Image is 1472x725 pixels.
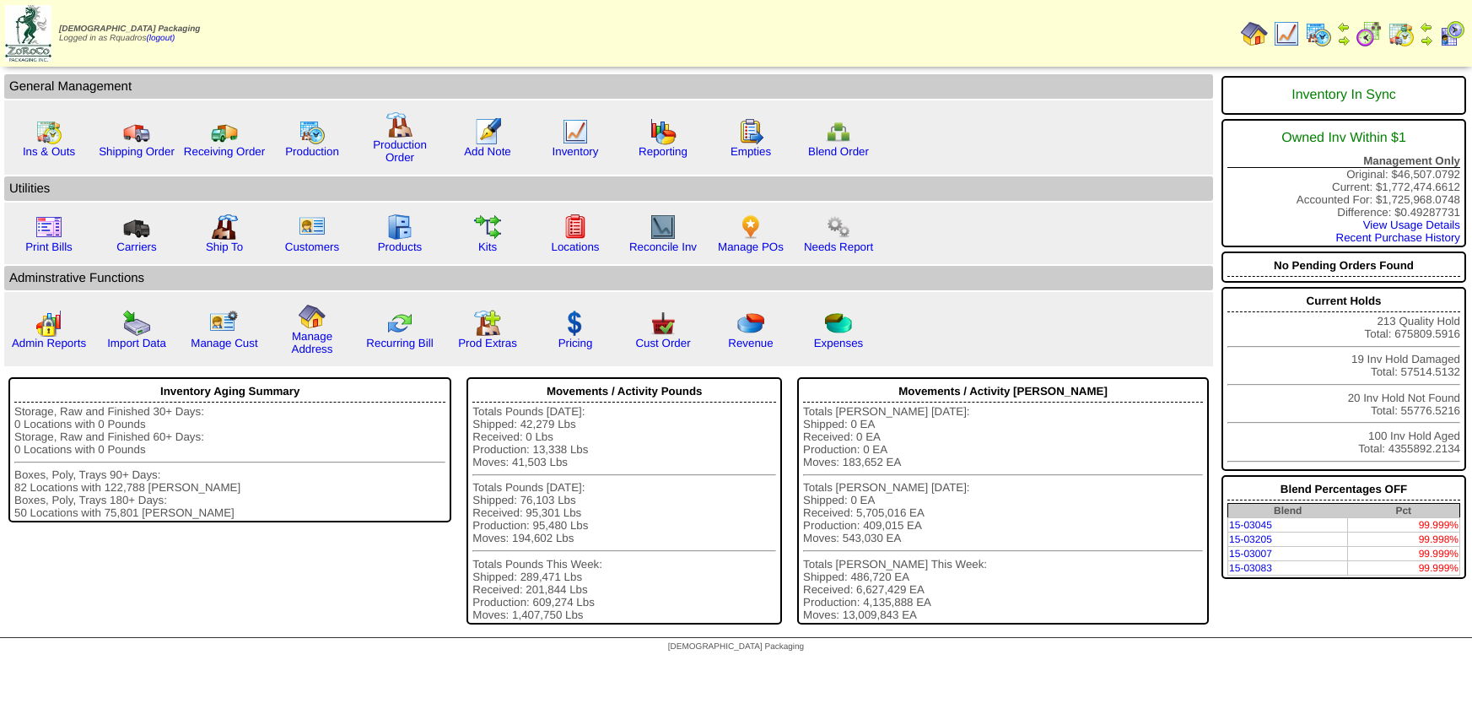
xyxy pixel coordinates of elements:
img: customers.gif [299,214,326,241]
a: Recent Purchase History [1336,231,1460,244]
img: truck.gif [123,118,150,145]
th: Pct [1347,504,1459,518]
td: 99.999% [1347,547,1459,561]
a: Reconcile Inv [629,241,697,253]
a: 15-03083 [1229,562,1272,574]
a: (logout) [146,34,175,43]
a: Cust Order [635,337,690,349]
a: Customers [285,241,339,253]
a: Products [378,241,423,253]
a: Blend Order [808,145,869,158]
img: truck3.gif [123,214,150,241]
a: Manage POs [718,241,784,253]
a: Locations [551,241,599,253]
img: import.gif [123,310,150,337]
div: Movements / Activity Pounds [472,381,776,403]
img: managecust.png [209,310,240,337]
img: calendarinout.gif [1388,20,1415,47]
a: 15-03007 [1229,548,1272,560]
div: Owned Inv Within $1 [1227,122,1460,154]
img: pie_chart2.png [825,310,852,337]
a: Admin Reports [12,337,86,349]
img: orders.gif [474,118,501,145]
div: Inventory In Sync [1227,79,1460,111]
a: Expenses [814,337,864,349]
td: Adminstrative Functions [4,266,1213,290]
span: Logged in as Rquadros [59,24,200,43]
td: Utilities [4,176,1213,201]
img: dollar.gif [562,310,589,337]
img: home.gif [1241,20,1268,47]
div: Current Holds [1227,290,1460,312]
img: calendarprod.gif [299,118,326,145]
img: factory2.gif [211,214,238,241]
img: arrowright.gif [1420,34,1433,47]
span: [DEMOGRAPHIC_DATA] Packaging [668,642,804,652]
td: 99.998% [1347,533,1459,547]
a: Needs Report [804,241,873,253]
img: calendarprod.gif [1305,20,1332,47]
img: line_graph.gif [562,118,589,145]
div: Movements / Activity [PERSON_NAME] [803,381,1203,403]
a: View Usage Details [1363,219,1460,231]
td: 99.999% [1347,518,1459,533]
a: Ins & Outs [23,145,75,158]
div: No Pending Orders Found [1227,255,1460,277]
a: Ship To [206,241,243,253]
a: Prod Extras [458,337,517,349]
img: workorder.gif [737,118,764,145]
img: prodextras.gif [474,310,501,337]
a: Pricing [558,337,593,349]
img: factory.gif [386,111,413,138]
a: Recurring Bill [366,337,433,349]
a: Manage Cust [191,337,257,349]
img: home.gif [299,303,326,330]
div: 213 Quality Hold Total: 675809.5916 19 Inv Hold Damaged Total: 57514.5132 20 Inv Hold Not Found T... [1221,287,1466,471]
img: calendarblend.gif [1356,20,1383,47]
img: arrowleft.gif [1337,20,1351,34]
a: Production Order [373,138,427,164]
div: Original: $46,507.0792 Current: $1,772,474.6612 Accounted For: $1,725,968.0748 Difference: $0.492... [1221,119,1466,247]
div: Inventory Aging Summary [14,381,445,403]
img: calendarinout.gif [35,118,62,145]
a: Manage Address [292,330,333,355]
img: cabinet.gif [386,214,413,241]
a: 15-03045 [1229,519,1272,531]
a: Add Note [464,145,511,158]
div: Management Only [1227,154,1460,168]
img: network.png [825,118,852,145]
a: Kits [478,241,497,253]
th: Blend [1228,504,1348,518]
div: Totals [PERSON_NAME] [DATE]: Shipped: 0 EA Received: 0 EA Production: 0 EA Moves: 183,652 EA Tota... [803,405,1203,621]
img: invoice2.gif [35,214,62,241]
span: [DEMOGRAPHIC_DATA] Packaging [59,24,200,34]
img: zoroco-logo-small.webp [5,5,51,62]
a: Receiving Order [184,145,265,158]
td: 99.999% [1347,561,1459,576]
a: Print Bills [25,241,73,253]
img: workflow.gif [474,214,501,241]
img: po.png [737,214,764,241]
img: arrowright.gif [1337,34,1351,47]
a: Reporting [639,145,687,158]
a: Empties [731,145,771,158]
img: locations.gif [562,214,589,241]
a: Import Data [107,337,166,349]
a: Inventory [553,145,599,158]
img: line_graph2.gif [650,214,677,241]
img: cust_order.png [650,310,677,337]
img: truck2.gif [211,118,238,145]
div: Storage, Raw and Finished 30+ Days: 0 Locations with 0 Pounds Storage, Raw and Finished 60+ Days:... [14,405,445,519]
div: Totals Pounds [DATE]: Shipped: 42,279 Lbs Received: 0 Lbs Production: 13,338 Lbs Moves: 41,503 Lb... [472,405,776,621]
img: arrowleft.gif [1420,20,1433,34]
img: line_graph.gif [1273,20,1300,47]
img: workflow.png [825,214,852,241]
img: graph.gif [650,118,677,145]
a: Production [285,145,339,158]
img: pie_chart.png [737,310,764,337]
a: 15-03205 [1229,533,1272,545]
a: Revenue [728,337,773,349]
td: General Management [4,74,1213,99]
div: Blend Percentages OFF [1227,479,1460,500]
img: reconcile.gif [386,310,413,337]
